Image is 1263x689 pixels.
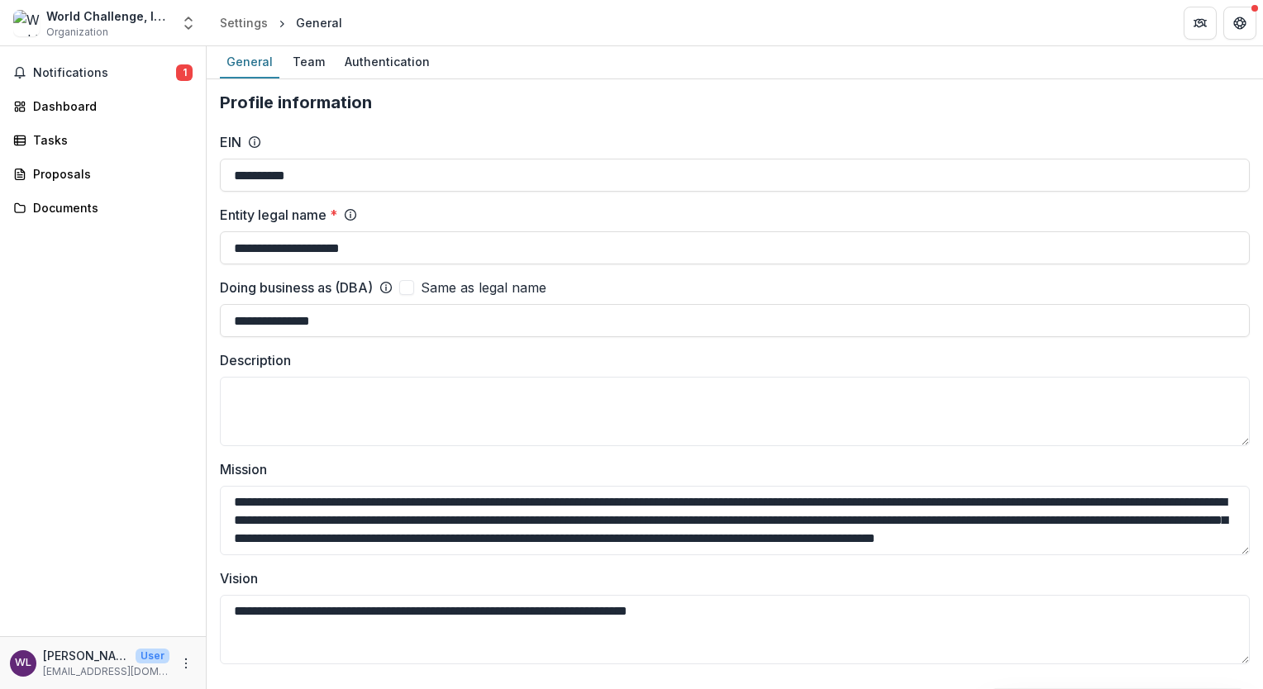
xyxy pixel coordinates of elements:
div: Proposals [33,165,186,183]
a: Tasks [7,126,199,154]
div: Dashboard [33,97,186,115]
h2: Profile information [220,93,1250,112]
a: Authentication [338,46,436,78]
div: Tasks [33,131,186,149]
span: Same as legal name [421,278,546,297]
a: Team [286,46,331,78]
label: Description [220,350,1240,370]
p: User [136,649,169,663]
div: Settings [220,14,268,31]
nav: breadcrumb [213,11,349,35]
p: [PERSON_NAME] [43,647,129,664]
button: More [176,653,196,673]
div: Documents [33,199,186,216]
button: Open entity switcher [177,7,200,40]
label: Mission [220,459,1240,479]
span: Organization [46,25,108,40]
span: 1 [176,64,193,81]
button: Notifications1 [7,59,199,86]
img: World Challenge, Inc. [13,10,40,36]
a: Settings [213,11,274,35]
div: World Challenge, Inc. [46,7,170,25]
div: Authentication [338,50,436,74]
label: Doing business as (DBA) [220,278,373,297]
label: Vision [220,568,1240,588]
div: General [220,50,279,74]
a: Dashboard [7,93,199,120]
div: Wayne Lilly [15,658,31,668]
a: Proposals [7,160,199,188]
div: General [296,14,342,31]
a: Documents [7,194,199,221]
a: General [220,46,279,78]
button: Partners [1184,7,1217,40]
label: EIN [220,132,241,152]
div: Team [286,50,331,74]
p: [EMAIL_ADDRESS][DOMAIN_NAME] [43,664,169,679]
label: Entity legal name [220,205,337,225]
span: Notifications [33,66,176,80]
button: Get Help [1223,7,1256,40]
